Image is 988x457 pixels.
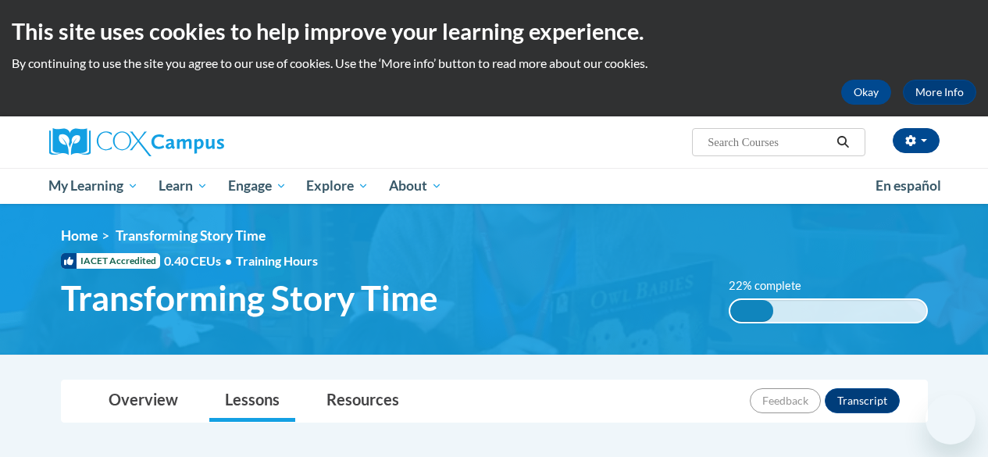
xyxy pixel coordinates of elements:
h2: This site uses cookies to help improve your learning experience. [12,16,976,47]
span: • [225,253,232,268]
a: Learn [148,168,218,204]
a: My Learning [39,168,149,204]
a: Explore [296,168,379,204]
a: More Info [903,80,976,105]
div: 22% complete [730,300,773,322]
span: En español [876,177,941,194]
span: Learn [159,177,208,195]
a: Cox Campus [49,128,330,156]
div: Main menu [37,168,951,204]
span: 0.40 CEUs [164,252,236,270]
a: About [379,168,452,204]
span: About [389,177,442,195]
label: 22% complete [729,277,819,295]
a: Overview [93,380,194,422]
a: Lessons [209,380,295,422]
img: Cox Campus [49,128,224,156]
button: Transcript [825,388,900,413]
span: Training Hours [236,253,318,268]
button: Account Settings [893,128,940,153]
span: Explore [306,177,369,195]
iframe: Button to launch messaging window [926,395,976,445]
span: IACET Accredited [61,253,160,269]
p: By continuing to use the site you agree to our use of cookies. Use the ‘More info’ button to read... [12,55,976,72]
a: Home [61,227,98,244]
button: Feedback [750,388,821,413]
a: En español [865,170,951,202]
button: Search [831,133,854,152]
button: Okay [841,80,891,105]
a: Resources [311,380,415,422]
span: Engage [228,177,287,195]
span: My Learning [48,177,138,195]
a: Engage [218,168,297,204]
input: Search Courses [706,133,831,152]
span: Transforming Story Time [61,277,438,319]
span: Transforming Story Time [116,227,266,244]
